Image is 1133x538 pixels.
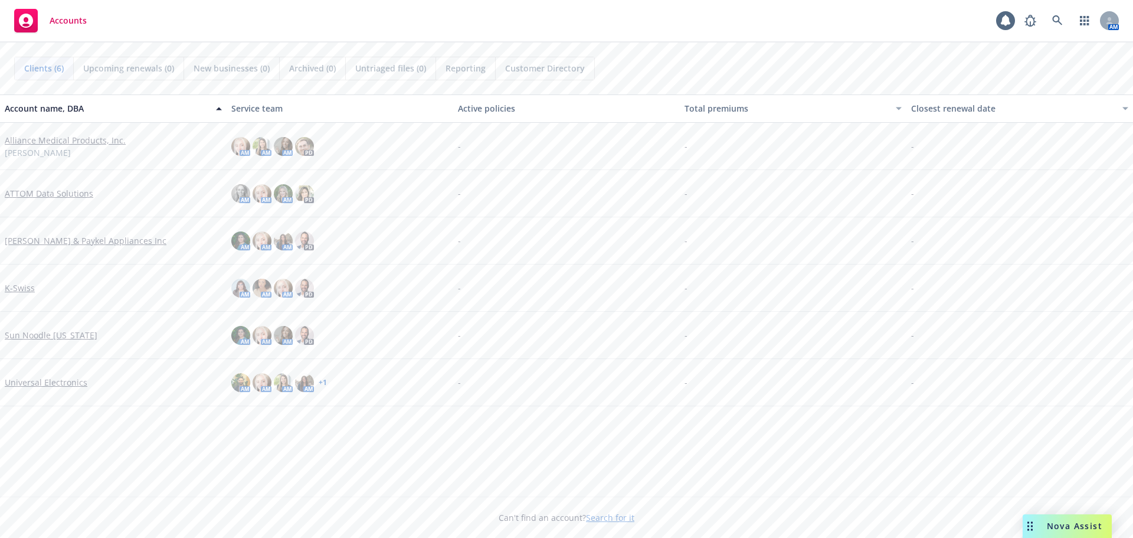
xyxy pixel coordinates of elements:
span: - [685,140,687,152]
img: photo [274,137,293,156]
a: K-Swiss [5,282,35,294]
span: - [458,140,461,152]
span: - [911,282,914,294]
span: Reporting [446,62,486,74]
span: Untriaged files (0) [355,62,426,74]
span: Archived (0) [289,62,336,74]
span: - [458,234,461,247]
span: - [911,329,914,341]
span: - [685,187,687,200]
span: - [685,282,687,294]
span: - [911,376,914,389]
img: photo [274,326,293,345]
div: Account name, DBA [5,104,209,113]
span: Accounts [50,16,87,25]
img: photo [231,184,250,203]
img: photo [274,373,293,392]
span: Customer Directory [505,62,585,74]
div: Drag to move [1023,514,1037,538]
img: photo [253,373,271,392]
div: Service team [231,104,448,113]
div: Total premiums [685,104,889,113]
img: photo [253,279,271,298]
span: - [458,329,461,341]
span: New businesses (0) [194,62,270,74]
span: - [458,187,461,200]
img: photo [274,184,293,203]
span: - [685,234,687,247]
img: photo [274,279,293,298]
img: photo [295,137,314,156]
a: ATTOM Data Solutions [5,187,93,200]
img: photo [253,231,271,250]
span: Nova Assist [1047,521,1102,531]
img: photo [231,373,250,392]
a: Accounts [9,4,91,37]
a: Sun Noodle [US_STATE] [5,329,97,341]
img: photo [295,373,314,392]
span: Can't find an account? [499,511,634,524]
span: - [685,376,687,389]
a: Alliance Medical Products, Inc. [5,134,126,146]
span: Upcoming renewals (0) [83,62,174,74]
a: [PERSON_NAME] & Paykel Appliances Inc [5,234,166,247]
img: photo [253,184,271,203]
img: photo [295,231,314,250]
a: + 1 [319,379,327,386]
span: Clients (6) [24,62,64,74]
div: Active policies [458,104,675,113]
a: Universal Electronics [5,376,87,389]
img: photo [295,184,314,203]
img: photo [231,231,250,250]
img: photo [295,326,314,345]
span: - [685,329,687,341]
a: Switch app [1073,9,1096,32]
img: photo [253,326,271,345]
div: Closest renewal date [911,104,1115,113]
img: photo [253,137,271,156]
span: - [458,376,461,389]
img: photo [231,137,250,156]
img: photo [231,326,250,345]
span: - [911,187,914,200]
button: Total premiums [680,94,906,123]
a: Search [1046,9,1069,32]
a: Search for it [586,512,634,523]
span: - [911,140,914,152]
button: Service team [227,94,453,123]
img: photo [231,279,250,298]
button: Active policies [453,94,680,123]
img: photo [274,231,293,250]
span: [PERSON_NAME] [5,146,71,159]
span: - [911,234,914,247]
button: Nova Assist [1023,514,1112,538]
span: - [458,282,461,294]
button: Closest renewal date [906,94,1133,123]
a: Report a Bug [1019,9,1042,32]
img: photo [295,279,314,298]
